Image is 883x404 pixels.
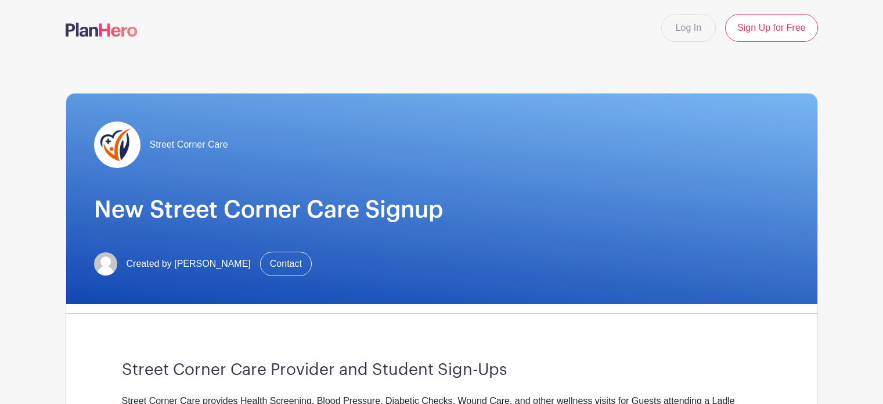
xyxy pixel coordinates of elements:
[94,252,117,276] img: default-ce2991bfa6775e67f084385cd625a349d9dcbb7a52a09fb2fda1e96e2d18dcdb.png
[260,252,312,276] a: Contact
[122,360,762,380] h3: Street Corner Care Provider and Student Sign-Ups
[66,23,138,37] img: logo-507f7623f17ff9eddc593b1ce0a138ce2505c220e1c5a4e2b4648c50719b7d32.svg
[94,121,140,168] img: SCC%20PlanHero.png
[661,14,716,42] a: Log In
[150,138,228,152] span: Street Corner Care
[127,257,251,271] span: Created by [PERSON_NAME]
[725,14,817,42] a: Sign Up for Free
[94,196,790,224] h1: New Street Corner Care Signup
